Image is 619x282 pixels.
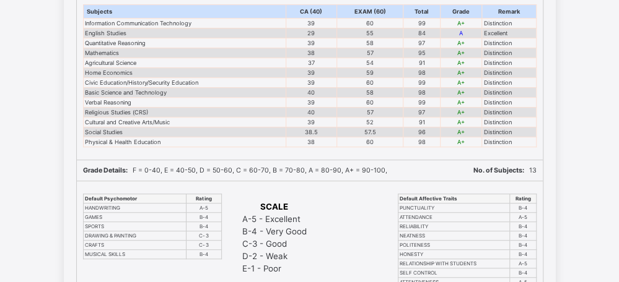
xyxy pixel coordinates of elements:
td: 57 [336,107,403,117]
td: 84 [400,220,437,229]
td: NEATNESS [398,231,510,240]
td: 99 [400,210,437,220]
td: A+ [437,229,480,238]
td: A-5 [187,203,221,212]
td: Agricultural Science [83,58,286,67]
td: 39 [286,117,336,127]
td: B-4 [510,268,536,277]
td: HANDWRITING [83,203,187,212]
td: Verbal Reasoning [83,97,286,107]
td: 99 [403,97,440,107]
td: B-4 [187,221,221,231]
td: 55 [336,28,403,38]
td: 55 [336,220,400,229]
td: 39 [287,257,336,266]
td: MUSICAL SKILLS [83,249,187,258]
td: B-4 [187,212,221,221]
b: Academic Performance [265,169,347,178]
td: Distinction [482,58,536,67]
b: Class: [82,122,104,130]
th: Total [403,4,440,18]
span: Third Term [82,130,143,139]
th: Subjects [82,197,287,210]
td: Distinction [482,77,536,87]
td: A [437,220,480,229]
td: POLITENESS [398,240,510,249]
span: 95.92 [200,130,284,139]
th: CA (40) [287,197,336,210]
td: A+ [440,18,482,28]
th: Remark [482,4,536,18]
td: 84 [403,28,440,38]
td: A-5 - Excellent [242,213,307,224]
td: A+ [437,266,480,275]
td: 91 [403,117,440,127]
td: RELATIONSHIP WITH STUDENTS [398,258,510,268]
td: Distinction [480,210,535,220]
td: Civic Education/History/Security Education [83,77,286,87]
b: Motto: [270,64,292,72]
td: ATTENDANCE [398,212,510,221]
td: DRAWING & PAINTING [83,231,187,240]
td: A+ [437,238,480,247]
td: C-3 [187,231,221,240]
th: Rating [187,194,221,203]
td: A+ [440,58,482,67]
td: 39 [286,77,336,87]
td: A+ [440,127,482,137]
td: A+ [440,48,482,58]
td: Distinction [482,107,536,117]
td: B-4 [510,231,536,240]
th: EXAM (60) [336,197,400,210]
td: Agricultural Science [82,247,287,257]
td: A+ [437,210,480,220]
th: Rating [510,194,536,203]
b: ADM No: [436,146,467,155]
td: 29 [287,220,336,229]
td: A+ [440,87,482,97]
td: 98 [403,87,440,97]
td: A+ [440,77,482,87]
td: 60 [336,137,403,147]
td: 57 [336,48,403,58]
td: 60 [336,18,403,28]
b: Session: [82,139,113,148]
td: 54 [336,247,400,257]
span: 104 [318,139,385,148]
span: [DATE]-[DATE] [82,139,167,148]
td: 39 [286,67,336,77]
td: PUNCTUALITY [398,203,510,212]
td: SELF CONTROL [398,268,510,277]
b: Grade Details: [83,166,128,174]
td: 39 [287,229,336,238]
td: Distinction [482,38,536,48]
td: CRAFTS [83,240,187,249]
th: SCALE [242,201,307,212]
td: 98 [403,137,440,147]
span: 95.54 [318,122,392,130]
td: English Studies [82,220,287,229]
td: Home Economics [82,257,287,266]
td: Distinction [482,117,536,127]
td: 40 [286,87,336,97]
td: 57.5 [336,127,403,137]
td: Distinction [482,67,536,77]
span: 45, DAMATURU CRESCENT, OFF KABO CRESCENT, OFF [PERSON_NAME] WAY, [PERSON_NAME], ABUJA., [162,72,539,81]
td: Excellent [480,220,535,229]
td: B-4 [510,240,536,249]
td: 57 [336,238,400,247]
th: Grade [437,197,480,210]
td: 95 [403,48,440,58]
td: B-4 [187,249,221,258]
td: A+ [440,97,482,107]
span: 15 [200,139,256,148]
td: 40 [286,107,336,117]
th: CA (40) [286,4,336,18]
td: Distinction [480,257,535,266]
td: Distinction [482,18,536,28]
td: 39 [286,38,336,48]
td: 38 [286,137,336,147]
td: Distinction [480,247,535,257]
td: SPORTS [83,221,187,231]
td: A+ [440,67,482,77]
